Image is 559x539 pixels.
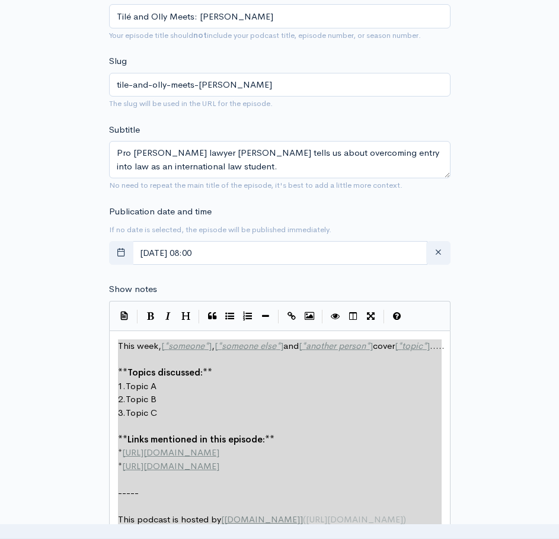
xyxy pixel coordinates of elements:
span: ----- [118,487,139,498]
span: Topic C [126,407,157,418]
button: Numbered List [239,307,257,325]
span: ] [209,340,212,351]
span: ] [427,340,430,351]
span: [URL][DOMAIN_NAME] [122,447,219,458]
button: Bold [142,307,159,325]
small: Your episode title should include your podcast title, episode number, or season number. [109,30,421,40]
small: The slug will be used in the URL for the episode. [109,98,273,108]
span: [URL][DOMAIN_NAME] [122,460,219,471]
i: | [137,310,138,323]
button: Insert Image [301,307,318,325]
span: , [212,340,215,351]
span: [ [215,340,218,351]
span: ] [300,514,303,525]
span: [ [395,340,398,351]
label: Slug [109,54,127,68]
span: ) [403,514,406,525]
span: [DOMAIN_NAME] [224,514,300,525]
span: 3. [118,407,126,418]
i: | [199,310,200,323]
span: ] [370,340,373,351]
button: Heading [177,307,195,325]
span: Topic B [126,393,156,405]
span: 2. [118,393,126,405]
label: Subtitle [109,123,140,137]
span: another person [306,340,366,351]
button: Italic [159,307,177,325]
button: Insert Horizontal Line [257,307,274,325]
span: ..... [430,340,445,351]
span: and [283,340,299,351]
span: 1. [118,380,126,392]
button: Toggle Side by Side [344,307,362,325]
button: Quote [203,307,221,325]
span: This podcast is hosted by [118,514,221,525]
small: No need to repeat the main title of the episode, it's best to add a little more context. [109,180,403,190]
strong: not [193,30,207,40]
span: topic [402,340,423,351]
i: | [278,310,279,323]
span: [ [221,514,224,525]
button: Markdown Guide [388,307,406,325]
span: Topics discussed: [127,367,203,378]
span: cover [373,340,395,351]
button: clear [426,241,451,265]
i: | [322,310,323,323]
span: Links mentioned in this episode: [127,434,265,445]
button: Create Link [283,307,301,325]
span: [ [299,340,302,351]
button: Insert Show Notes Template [116,307,133,325]
button: Toggle Fullscreen [362,307,380,325]
button: toggle [109,241,133,265]
span: someone else [222,340,276,351]
button: Toggle Preview [327,307,344,325]
i: | [384,310,385,323]
span: someone [168,340,205,351]
input: title-of-episode [109,73,451,97]
label: Publication date and time [109,205,212,219]
span: [ [161,340,164,351]
span: Topic A [126,380,156,392]
label: Show notes [109,283,157,296]
span: ( [303,514,306,525]
small: If no date is selected, the episode will be published immediately. [109,224,331,235]
button: Generic List [221,307,239,325]
span: [URL][DOMAIN_NAME] [306,514,403,525]
span: ] [280,340,283,351]
span: This week, [118,340,161,351]
input: What is the episode's title? [109,4,451,28]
